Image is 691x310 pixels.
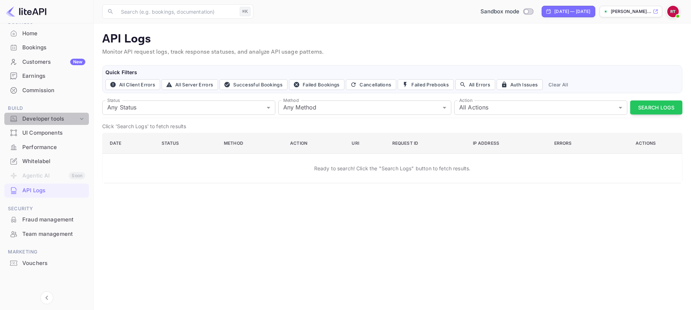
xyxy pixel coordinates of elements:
div: Vouchers [22,259,85,268]
label: Status [107,97,120,103]
div: Bookings [4,41,89,55]
div: Customers [22,58,85,66]
div: All Actions [454,100,627,115]
div: Any Status [102,100,275,115]
a: CustomersNew [4,55,89,68]
button: Cancellations [346,79,396,90]
div: Any Method [278,100,451,115]
div: Home [4,27,89,41]
div: API Logs [22,187,85,195]
div: Team management [22,230,85,238]
div: [DATE] — [DATE] [554,8,590,15]
span: Build [4,104,89,112]
th: URI [346,133,386,153]
div: UI Components [22,129,85,137]
div: UI Components [4,126,89,140]
a: Home [4,27,89,40]
p: Monitor API request logs, track response statuses, and analyze API usage patterns. [102,48,682,57]
div: Performance [22,143,85,152]
button: Collapse navigation [40,291,53,304]
button: Failed Prebooks [398,79,454,90]
span: Security [4,205,89,213]
div: CustomersNew [4,55,89,69]
a: Vouchers [4,256,89,270]
div: Developer tools [4,113,89,125]
div: Bookings [22,44,85,52]
button: Auth Issues [497,79,543,90]
button: Clear All [546,79,571,90]
a: Team management [4,227,89,241]
div: API Logs [4,184,89,198]
img: Reinard Ferdinand Tanex [667,6,679,17]
div: Home [22,30,85,38]
label: Action [459,97,473,103]
a: Earnings [4,69,89,82]
div: Developer tools [22,115,78,123]
div: ⌘K [240,7,250,16]
th: Date [103,133,156,153]
div: Whitelabel [22,157,85,166]
span: Marketing [4,248,89,256]
th: IP Address [467,133,548,153]
a: Whitelabel [4,154,89,168]
input: Search (e.g. bookings, documentation) [117,4,237,19]
th: Method [218,133,284,153]
div: Earnings [22,72,85,80]
a: Performance [4,140,89,154]
div: Click to change the date range period [542,6,595,17]
button: Successful Bookings [220,79,288,90]
button: All Client Errors [105,79,160,90]
button: All Server Errors [162,79,218,90]
h6: Quick Filters [105,68,679,76]
button: All Errors [455,79,495,90]
div: New [70,59,85,65]
a: Commission [4,84,89,97]
th: Action [284,133,346,153]
img: LiteAPI logo [6,6,46,17]
p: [PERSON_NAME]... [611,8,651,15]
p: Ready to search! Click the "Search Logs" button to fetch results. [314,165,471,172]
div: Commission [22,86,85,95]
button: Search Logs [630,100,682,114]
label: Method [283,97,299,103]
div: Fraud management [4,213,89,227]
a: Fraud management [4,213,89,226]
a: Bookings [4,41,89,54]
th: Status [156,133,218,153]
div: Commission [4,84,89,98]
div: Fraud management [22,216,85,224]
p: API Logs [102,32,682,46]
a: API Logs [4,184,89,197]
div: Whitelabel [4,154,89,169]
a: UI Components [4,126,89,139]
th: Actions [611,133,682,153]
p: Click 'Search Logs' to fetch results [102,122,682,130]
div: Earnings [4,69,89,83]
button: Failed Bookings [289,79,345,90]
th: Request ID [387,133,467,153]
th: Errors [548,133,611,153]
div: Switch to Production mode [478,8,536,16]
span: Sandbox mode [480,8,520,16]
